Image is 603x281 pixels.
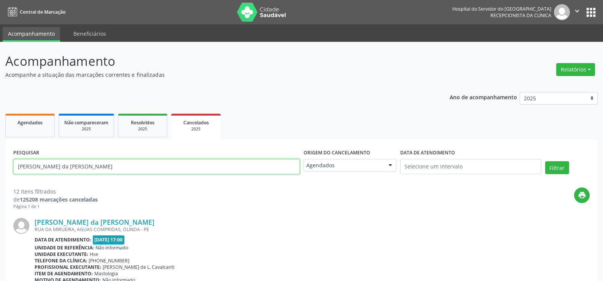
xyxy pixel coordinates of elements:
span: Hse [90,251,98,257]
b: Unidade de referência: [35,244,94,251]
div: Hospital do Servidor do [GEOGRAPHIC_DATA] [452,6,551,12]
b: Data de atendimento: [35,237,91,243]
label: DATA DE ATENDIMENTO [400,147,455,159]
a: Central de Marcação [5,6,65,18]
span: Não compareceram [64,119,108,126]
label: PESQUISAR [13,147,39,159]
span: Central de Marcação [20,9,65,15]
b: Unidade executante: [35,251,88,257]
strong: 125208 marcações canceladas [20,196,98,203]
span: [PHONE_NUMBER] [89,257,129,264]
b: Profissional executante: [35,264,101,270]
a: Acompanhamento [3,27,60,42]
span: Agendados [306,162,381,169]
button: print [574,187,590,203]
div: Página 1 de 1 [13,203,98,210]
div: 2025 [177,126,215,132]
a: [PERSON_NAME] da [PERSON_NAME] [35,218,154,226]
p: Acompanhamento [5,52,420,71]
img: img [13,218,29,234]
span: Cancelados [183,119,209,126]
span: Recepcionista da clínica [490,12,551,19]
i: print [578,191,586,199]
label: Origem do cancelamento [304,147,370,159]
span: Agendados [18,119,43,126]
a: Beneficiários [68,27,111,40]
p: Acompanhe a situação das marcações correntes e finalizadas [5,71,420,79]
i:  [573,7,581,15]
img: img [554,4,570,20]
span: Não informado [95,244,128,251]
b: Item de agendamento: [35,270,93,277]
button: Relatórios [556,63,595,76]
div: 2025 [124,126,162,132]
button:  [570,4,584,20]
p: Ano de acompanhamento [450,92,517,102]
div: RUA DA MIRUEIRA, AGUAS COMPRIDAS, OLINDA - PE [35,226,590,233]
input: Selecione um intervalo [400,159,541,174]
span: Mastologia [94,270,118,277]
span: Resolvidos [131,119,154,126]
button: Filtrar [545,161,569,174]
span: [PERSON_NAME] de L. Cavalcanti [103,264,174,270]
button: apps [584,6,598,19]
input: Nome, código do beneficiário ou CPF [13,159,300,174]
div: 2025 [64,126,108,132]
div: 12 itens filtrados [13,187,98,195]
b: Telefone da clínica: [35,257,87,264]
div: de [13,195,98,203]
span: [DATE] 17:00 [93,235,125,244]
